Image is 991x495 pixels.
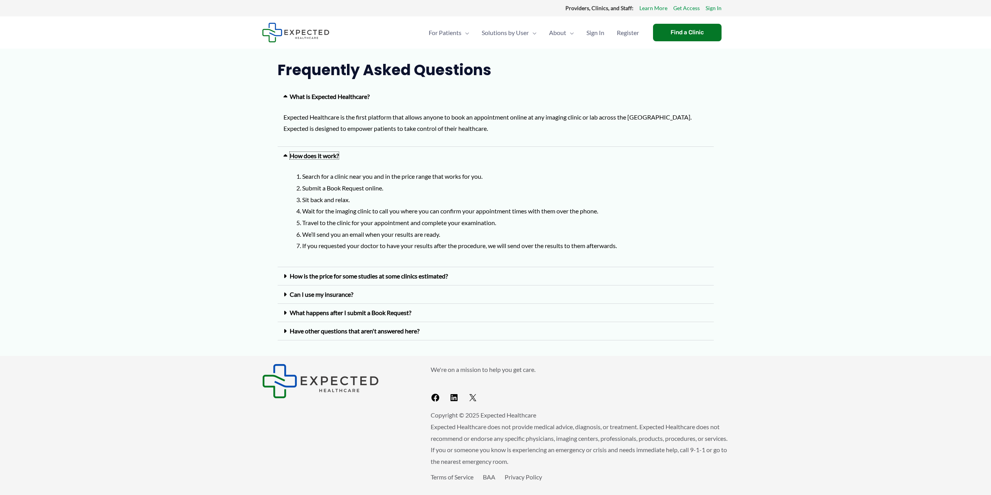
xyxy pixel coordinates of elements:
[278,285,714,304] div: Can I use my insurance?
[549,19,566,46] span: About
[302,217,708,229] li: Travel to the clinic for your appointment and complete your examination.
[302,240,708,252] li: If you requested your doctor to have your results after the procedure, we will send over the resu...
[475,19,543,46] a: Solutions by UserMenu Toggle
[673,3,700,13] a: Get Access
[566,19,574,46] span: Menu Toggle
[290,272,448,280] a: How is the price for some studies at some clinics estimated?
[278,165,714,267] div: How does it work?
[431,473,473,481] a: Terms of Service
[278,88,714,106] div: What is Expected Healthcare?
[278,106,714,147] div: What is Expected Healthcare?
[262,364,379,398] img: Expected Healthcare Logo - side, dark font, small
[586,19,604,46] span: Sign In
[302,205,708,217] li: Wait for the imaging clinic to call you where you can confirm your appointment times with them ov...
[278,304,714,322] div: What happens after I submit a Book Request?
[461,19,469,46] span: Menu Toggle
[290,291,353,298] a: Can I use my insurance?
[482,19,529,46] span: Solutions by User
[653,24,722,41] a: Find a Clinic
[278,322,714,340] div: Have other questions that aren't answered here?
[302,171,708,182] li: Search for a clinic near you and in the price range that works for you.
[302,194,708,206] li: Sit back and relax.
[543,19,580,46] a: AboutMenu Toggle
[302,182,708,194] li: Submit a Book Request online.
[505,473,542,481] a: Privacy Policy
[483,473,495,481] a: BAA
[302,229,708,240] li: We’ll send you an email when your results are ready.
[617,19,639,46] span: Register
[431,364,729,405] aside: Footer Widget 2
[422,19,645,46] nav: Primary Site Navigation
[290,93,370,100] a: What is Expected Healthcare?
[639,3,667,13] a: Learn More
[278,147,714,165] div: How does it work?
[262,364,411,398] aside: Footer Widget 1
[278,267,714,285] div: How is the price for some studies at some clinics estimated?
[431,364,729,375] p: We're on a mission to help you get care.
[580,19,611,46] a: Sign In
[431,423,727,465] span: Expected Healthcare does not provide medical advice, diagnosis, or treatment. Expected Healthcare...
[290,152,339,159] a: How does it work?
[262,23,329,42] img: Expected Healthcare Logo - side, dark font, small
[706,3,722,13] a: Sign In
[278,60,714,79] h2: Frequently Asked Questions
[429,19,461,46] span: For Patients
[565,5,634,11] strong: Providers, Clinics, and Staff:
[529,19,537,46] span: Menu Toggle
[283,113,692,132] span: Expected Healthcare is the first platform that allows anyone to book an appointment online at any...
[611,19,645,46] a: Register
[290,327,419,335] a: Have other questions that aren't answered here?
[431,411,536,419] span: Copyright © 2025 Expected Healthcare
[290,309,411,316] a: What happens after I submit a Book Request?
[422,19,475,46] a: For PatientsMenu Toggle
